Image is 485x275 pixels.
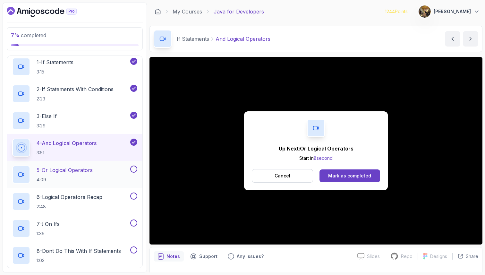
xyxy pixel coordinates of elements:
p: Start in [279,155,353,161]
button: 1-If Statements3:15 [12,58,137,76]
button: next content [463,31,478,47]
p: 6 - Logical Operators Recap [37,193,102,201]
p: 1244 Points [385,8,408,15]
button: Share [452,253,478,260]
p: 3:51 [37,150,97,156]
img: user profile image [419,5,431,18]
p: If Statements [177,35,209,43]
a: Dashboard [7,7,91,17]
button: previous content [445,31,460,47]
p: Slides [367,253,380,260]
button: notes button [154,251,184,262]
p: Java for Developers [214,8,264,15]
p: 8 - Dont Do This With If Statements [37,247,121,255]
button: Support button [186,251,221,262]
button: 5-Or Logical Operators4:09 [12,166,137,184]
p: 1:36 [37,230,60,237]
button: Mark as completed [319,169,380,182]
p: 3:15 [37,69,73,75]
a: Dashboard [155,8,161,15]
button: 8-Dont Do This With If Statements1:03 [12,246,137,264]
p: Repo [401,253,413,260]
p: 5 - Or Logical Operators [37,166,93,174]
p: And Logical Operators [216,35,270,43]
p: Share [466,253,478,260]
span: 7 % [11,32,20,39]
p: Support [199,253,217,260]
p: Notes [166,253,180,260]
p: Up Next: Or Logical Operators [279,145,353,152]
button: 7-! On Ifs1:36 [12,219,137,237]
p: 4:09 [37,176,93,183]
p: Cancel [275,173,290,179]
button: 6-Logical Operators Recap2:48 [12,193,137,211]
button: user profile image[PERSON_NAME] [418,5,480,18]
p: 2:23 [37,96,114,102]
iframe: 4 - AND Logical Operators [149,57,482,245]
p: 2 - If Statements With Conditions [37,85,114,93]
p: 3:29 [37,123,57,129]
button: 2-If Statements With Conditions2:23 [12,85,137,103]
p: 3 - Else If [37,112,57,120]
button: Cancel [252,169,313,183]
span: 8 second [314,155,333,161]
span: completed [11,32,46,39]
button: 3-Else If3:29 [12,112,137,130]
p: 1 - If Statements [37,58,73,66]
p: 4 - And Logical Operators [37,139,97,147]
p: 7 - ! On Ifs [37,220,60,228]
p: 1:03 [37,257,121,264]
button: 4-And Logical Operators3:51 [12,139,137,157]
p: Designs [430,253,447,260]
a: My Courses [173,8,202,15]
div: Mark as completed [328,173,371,179]
button: Feedback button [224,251,268,262]
p: [PERSON_NAME] [434,8,471,15]
p: 2:48 [37,203,102,210]
p: Any issues? [237,253,264,260]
